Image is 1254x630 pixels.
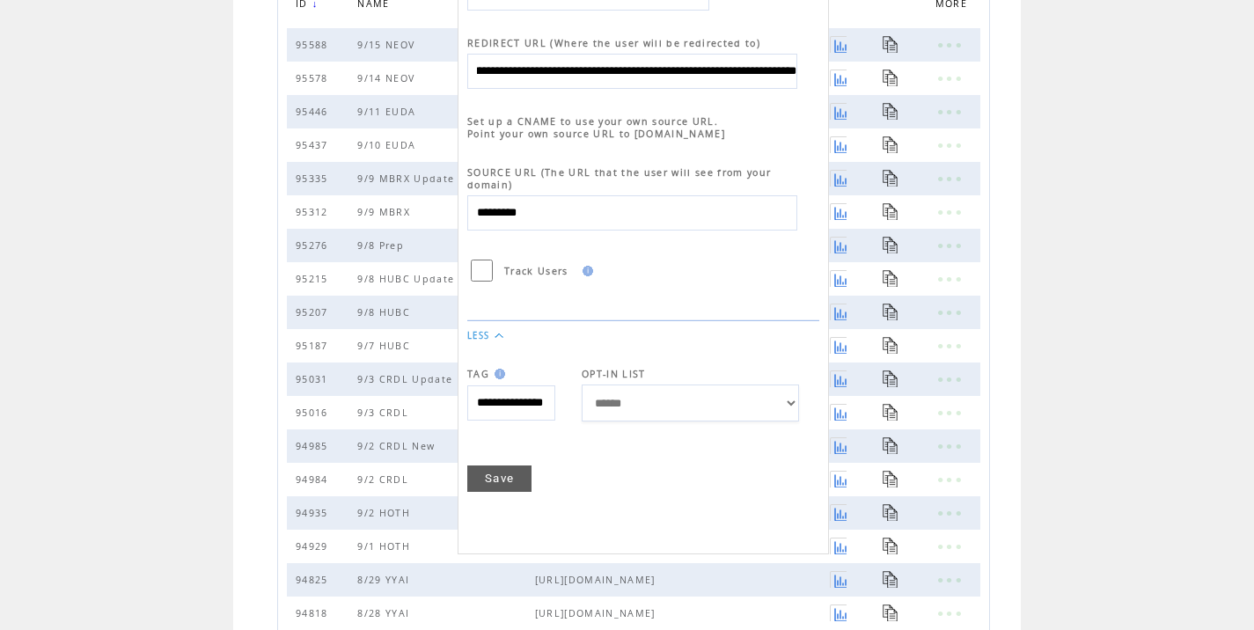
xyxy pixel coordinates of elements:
[535,574,830,586] span: https://myemail.constantcontact.com/-Nasdaq--YYAI--Is-A-Low-Float-Profile-Exhibiting-5-Potential-...
[830,471,847,487] a: Click to view a graph
[883,604,899,621] a: Click to copy URL for text blast to clipboard
[357,473,413,486] span: 9/2 CRDL
[357,540,414,553] span: 9/1 HOTH
[883,504,899,521] a: Click to copy URL for text blast to clipboard
[830,538,847,554] a: Click to view a graph
[467,37,760,49] span: REDIRECT URL (Where the user will be redirected to)
[883,538,899,554] a: Click to copy URL for text blast to clipboard
[830,504,847,521] a: Click to view a graph
[582,368,646,380] span: OPT-IN LIST
[357,607,414,619] span: 8/28 YYAI
[357,574,414,586] span: 8/29 YYAI
[296,507,333,519] span: 94935
[504,265,568,277] span: Track Users
[535,607,830,619] span: https://myemail.constantcontact.com/Nasdaq-Profile--YYAI--Signs--500Mn-Agreement-To-Launch-New-Ex...
[489,369,505,379] img: help.gif
[577,266,593,276] img: help.gif
[467,115,718,128] span: Set up a CNAME to use your own source URL.
[830,437,847,454] a: Click to view a graph
[883,571,899,588] a: Click to copy URL for text blast to clipboard
[467,465,532,492] a: Save
[296,440,333,452] span: 94985
[467,330,489,341] a: LESS
[830,604,847,621] a: Click to view a graph
[467,128,725,140] span: Point your own source URL to [DOMAIN_NAME]
[830,571,847,588] a: Click to view a graph
[883,437,899,454] a: Click to copy URL for text blast to clipboard
[296,540,333,553] span: 94929
[296,574,333,586] span: 94825
[357,507,414,519] span: 9/2 HOTH
[357,440,439,452] span: 9/2 CRDL New
[883,471,899,487] a: Click to copy URL for text blast to clipboard
[467,166,771,191] span: SOURCE URL (The URL that the user will see from your domain)
[467,368,489,380] span: TAG
[296,473,333,486] span: 94984
[296,607,333,619] span: 94818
